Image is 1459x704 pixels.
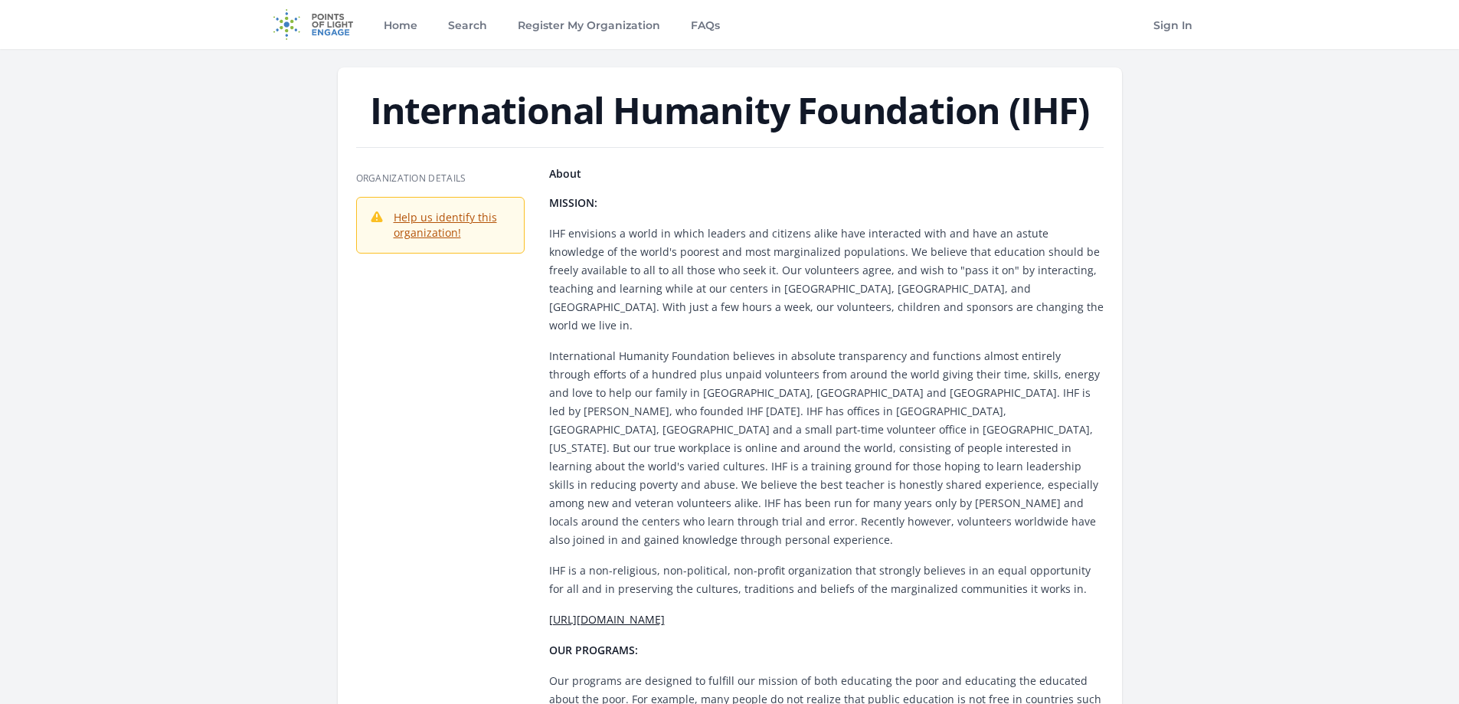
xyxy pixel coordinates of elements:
[549,166,1104,182] h4: About
[549,347,1104,549] p: International Humanity Foundation believes in absolute transparency and functions almost entirely...
[549,643,638,657] strong: OUR PROGRAMS:
[356,172,525,185] h3: Organization Details
[549,612,665,627] a: [URL][DOMAIN_NAME]
[394,210,497,240] a: Help us identify this organization!
[549,224,1104,335] p: IHF envisions a world in which leaders and citizens alike have interacted with and have an astute...
[549,195,597,210] strong: MISSION:
[549,562,1104,598] p: IHF is a non-religious, non-political, non-profit organization that strongly believes in an equal...
[356,92,1104,129] h1: International Humanity Foundation (IHF)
